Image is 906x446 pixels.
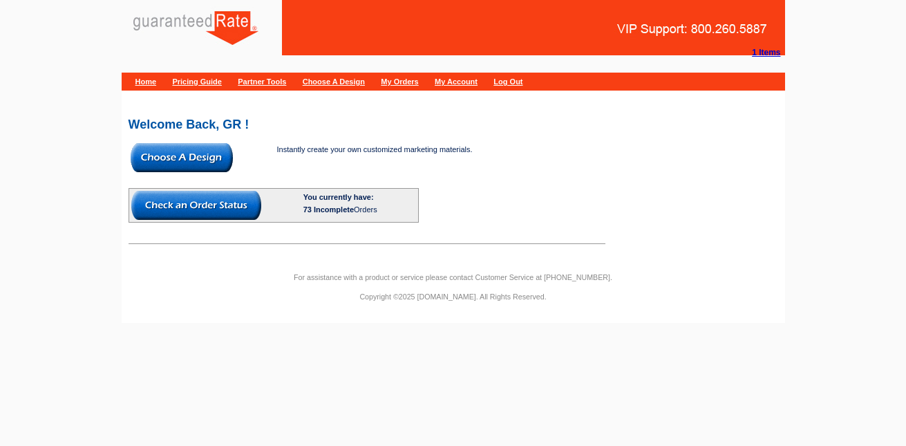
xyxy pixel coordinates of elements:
p: Copyright ©2025 [DOMAIN_NAME]. All Rights Reserved. [122,290,785,303]
div: Orders [303,203,416,216]
a: My Account [435,77,478,86]
b: You currently have: [303,193,374,201]
a: Log Out [493,77,522,86]
p: For assistance with a product or service please contact Customer Service at [PHONE_NUMBER]. [122,271,785,284]
img: button-choose-design.gif [131,143,233,172]
a: Home [135,77,157,86]
span: 73 Incomplete [303,205,354,214]
h2: Welcome Back, GR ! [129,118,778,131]
strong: 1 Items [752,48,780,57]
a: Partner Tools [238,77,286,86]
a: Choose A Design [303,77,365,86]
span: Instantly create your own customized marketing materials. [277,145,473,154]
img: button-check-order-status.gif [131,191,261,220]
a: My Orders [381,77,418,86]
a: Pricing Guide [172,77,222,86]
